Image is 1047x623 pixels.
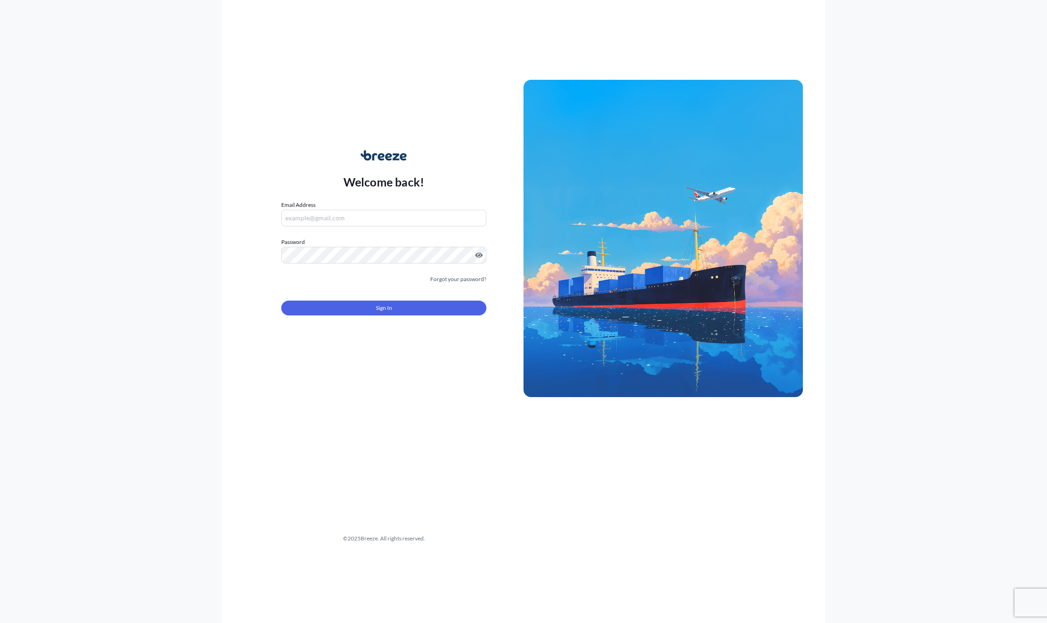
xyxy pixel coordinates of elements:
[475,251,483,259] button: Show password
[343,174,425,189] p: Welcome back!
[523,80,803,397] img: Ship illustration
[281,238,486,247] label: Password
[244,534,523,543] div: © 2025 Breeze. All rights reserved.
[281,200,316,210] label: Email Address
[281,210,486,226] input: example@gmail.com
[281,301,486,315] button: Sign In
[430,275,486,284] a: Forgot your password?
[376,303,392,313] span: Sign In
